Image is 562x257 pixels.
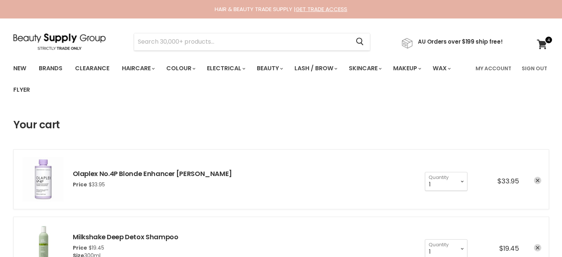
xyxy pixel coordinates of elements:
[116,61,159,76] a: Haircare
[161,61,200,76] a: Colour
[296,5,347,13] a: GET TRADE ACCESS
[350,33,370,50] button: Search
[289,61,342,76] a: Lash / Brow
[534,177,541,184] a: remove Olaplex No.4P Blonde Enhancer Toning Shampoo
[4,6,558,13] div: HAIR & BEAUTY TRADE SUPPLY |
[8,58,471,101] ul: Main menu
[499,244,519,253] span: $19.45
[21,157,65,202] img: Olaplex No.4P Blonde Enhancer Toning Shampoo
[33,61,68,76] a: Brands
[73,244,87,251] span: Price
[73,232,178,241] a: Milkshake Deep Detox Shampoo
[525,222,555,250] iframe: Gorgias live chat messenger
[343,61,386,76] a: Skincare
[8,61,32,76] a: New
[427,61,455,76] a: Wax
[89,244,104,251] span: $19.45
[517,61,552,76] a: Sign Out
[425,172,467,190] select: Quantity
[134,33,370,51] form: Product
[471,61,516,76] a: My Account
[4,58,558,101] nav: Main
[497,176,519,186] span: $33.95
[69,61,115,76] a: Clearance
[73,169,232,178] a: Olaplex No.4P Blonde Enhancer [PERSON_NAME]
[251,61,287,76] a: Beauty
[8,82,35,98] a: Flyer
[134,33,350,50] input: Search
[89,181,105,188] span: $33.95
[73,181,87,188] span: Price
[13,119,60,131] h1: Your cart
[201,61,250,76] a: Electrical
[388,61,426,76] a: Makeup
